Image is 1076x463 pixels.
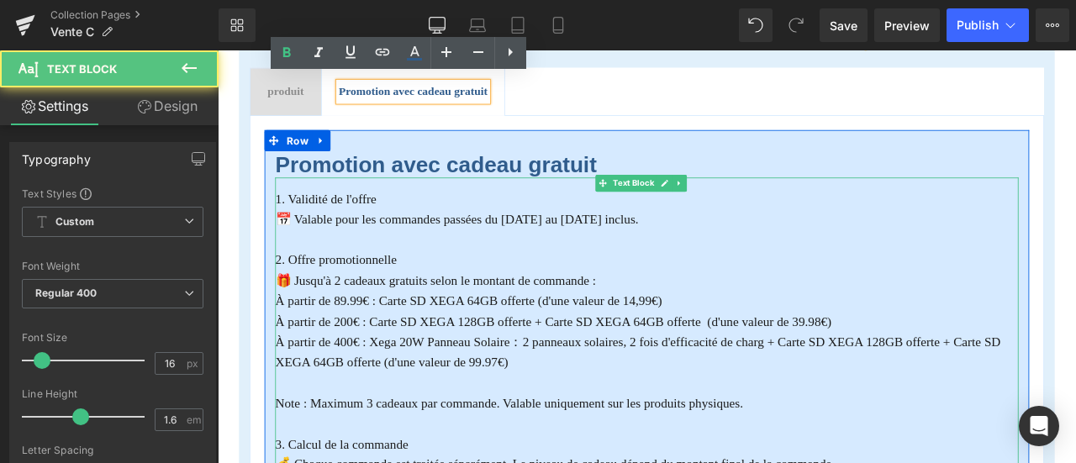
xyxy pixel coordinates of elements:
[50,8,219,22] a: Collection Pages
[219,8,256,42] a: New Library
[55,215,94,229] b: Custom
[59,41,102,55] span: produit
[68,313,727,329] font: À partir de 200€ : Carte SD XEGA 128GB offerte + Carte SD XEGA 64GB offerte (d'une valeur de 39.98€)
[68,192,498,208] font: 📅 Valable pour les commandes passées du [DATE] au [DATE] inclus.
[50,25,94,39] span: Vente C
[113,87,222,125] a: Design
[68,239,212,256] font: 2. Offre promotionnelle
[77,94,112,119] span: Row
[947,8,1029,42] button: Publish
[187,358,201,369] span: px
[957,18,999,32] span: Publish
[417,8,457,42] a: Desktop
[884,17,930,34] span: Preview
[539,147,556,167] a: Expand / Collapse
[22,332,203,344] div: Font Size
[68,264,448,281] font: 🎁 Jusqu'à 2 cadeaux gratuits selon le montant de commande :
[22,388,203,400] div: Line Height
[874,8,940,42] a: Preview
[739,8,773,42] button: Undo
[830,17,857,34] span: Save
[144,41,320,55] b: Promotion avec cadeau gratuit
[35,287,98,299] b: Regular 400
[1019,406,1059,446] div: Open Intercom Messenger
[779,8,813,42] button: Redo
[112,94,134,119] a: Expand / Collapse
[68,288,526,305] font: À partir de 89.99€ : Carte SD XEGA 64GB offerte (d'une valeur de 14,99€)
[68,409,623,426] font: Note : Maximum 3 cadeaux par commande. Valable uniquement sur les produits physiques.
[538,8,578,42] a: Mobile
[22,260,203,272] div: Font Weight
[22,187,203,200] div: Text Styles
[187,414,201,425] span: em
[68,167,188,184] font: 1. Validité de l'offre
[68,337,927,378] font: À partir de 400€ : Xega 20W Panneau Solaire：2 panneaux solaires, 2 fois d'efficacité de charg + C...
[22,445,203,456] div: Letter Spacing
[457,8,498,42] a: Laptop
[1036,8,1069,42] button: More
[47,62,117,76] span: Text Block
[22,143,91,166] div: Typography
[498,8,538,42] a: Tablet
[466,147,521,167] span: Text Block
[68,120,449,150] b: Promotion avec cadeau gratuit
